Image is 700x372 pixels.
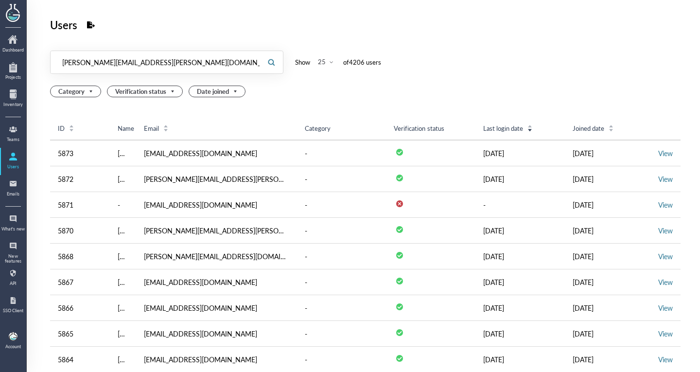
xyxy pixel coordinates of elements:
[110,192,136,218] td: -
[573,199,647,211] div: [DATE]
[305,328,307,339] div: -
[305,276,307,288] div: -
[573,354,647,365] div: [DATE]
[483,124,523,133] span: Last login date
[573,225,647,236] div: [DATE]
[1,149,25,174] a: Users
[658,277,673,287] a: View
[483,173,557,185] div: [DATE]
[50,244,110,269] td: 5868
[609,124,614,126] i: icon: caret-up
[305,250,307,262] div: -
[50,321,110,347] td: 5865
[573,173,647,185] div: [DATE]
[658,226,673,235] a: View
[58,86,95,97] span: Category
[394,124,444,133] span: Verification status
[1,102,25,107] div: Inventory
[1,308,25,313] div: SSO Client
[658,174,673,184] a: View
[110,140,136,166] td: Henry Brittain
[483,250,557,262] div: [DATE]
[1,32,25,57] a: Dashboard
[1,75,25,80] div: Projects
[527,124,533,132] div: Sort
[50,192,110,218] td: 5871
[573,124,604,133] span: Joined date
[136,166,297,192] td: [PERSON_NAME][EMAIL_ADDRESS][PERSON_NAME][DOMAIN_NAME]
[1,266,25,291] a: API
[305,225,307,236] div: -
[1,0,25,23] img: genemod logo
[658,200,673,210] a: View
[1,137,25,142] div: Teams
[1,293,25,318] a: SSO Client
[163,124,169,132] div: Sort
[9,332,17,341] img: b9474ba4-a536-45cc-a50d-c6e2543a7ac2.jpeg
[136,244,297,269] td: [PERSON_NAME][EMAIL_ADDRESS][DOMAIN_NAME]
[163,127,168,130] i: icon: caret-down
[1,211,25,236] a: What's new
[483,354,557,365] div: [DATE]
[197,86,239,97] span: Date joined
[658,354,673,364] a: View
[305,124,331,133] span: Category
[527,127,533,130] i: icon: caret-down
[305,147,307,159] div: -
[50,16,77,34] div: Users
[50,140,110,166] td: 5873
[1,122,25,147] a: Teams
[69,124,74,132] div: Sort
[118,124,134,133] span: Name
[50,295,110,321] td: 5866
[110,166,136,192] td: Rich Griesser
[483,225,557,236] div: [DATE]
[115,86,176,97] span: Verification status
[110,218,136,244] td: Cora Albers
[1,176,25,201] a: Emails
[136,269,297,295] td: [EMAIL_ADDRESS][DOMAIN_NAME]
[144,124,159,133] span: Email
[163,124,168,126] i: icon: caret-up
[483,302,557,314] div: [DATE]
[483,328,557,339] div: [DATE]
[58,124,65,133] span: ID
[1,48,25,53] div: Dashboard
[1,192,25,196] div: Emails
[69,127,74,130] i: icon: caret-down
[573,250,647,262] div: [DATE]
[573,302,647,314] div: [DATE]
[50,269,110,295] td: 5867
[136,140,297,166] td: [EMAIL_ADDRESS][DOMAIN_NAME]
[1,59,25,85] a: Projects
[1,87,25,112] a: Inventory
[658,329,673,338] a: View
[69,124,74,126] i: icon: caret-up
[136,192,297,218] td: [EMAIL_ADDRESS][DOMAIN_NAME]
[1,281,25,286] div: API
[609,127,614,130] i: icon: caret-down
[50,218,110,244] td: 5870
[658,251,673,261] a: View
[658,303,673,313] a: View
[136,295,297,321] td: [EMAIL_ADDRESS][DOMAIN_NAME]
[483,276,557,288] div: [DATE]
[573,276,647,288] div: [DATE]
[110,295,136,321] td: Alyssa Fears
[1,238,25,264] a: New features
[110,321,136,347] td: Rabia Shahswar
[305,354,307,365] div: -
[305,199,307,211] div: -
[608,124,614,132] div: Sort
[1,254,25,264] div: New features
[1,227,25,231] div: What's new
[318,57,326,66] div: 25
[110,269,136,295] td: Isabella Vasquez Del Mercado
[5,344,21,349] div: Account
[295,56,381,68] div: Show of 4206 user s
[136,218,297,244] td: [PERSON_NAME][EMAIL_ADDRESS][PERSON_NAME][DOMAIN_NAME]
[136,321,297,347] td: [EMAIL_ADDRESS][DOMAIN_NAME]
[50,166,110,192] td: 5872
[110,244,136,269] td: Anne Grießhammer
[475,192,565,218] td: -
